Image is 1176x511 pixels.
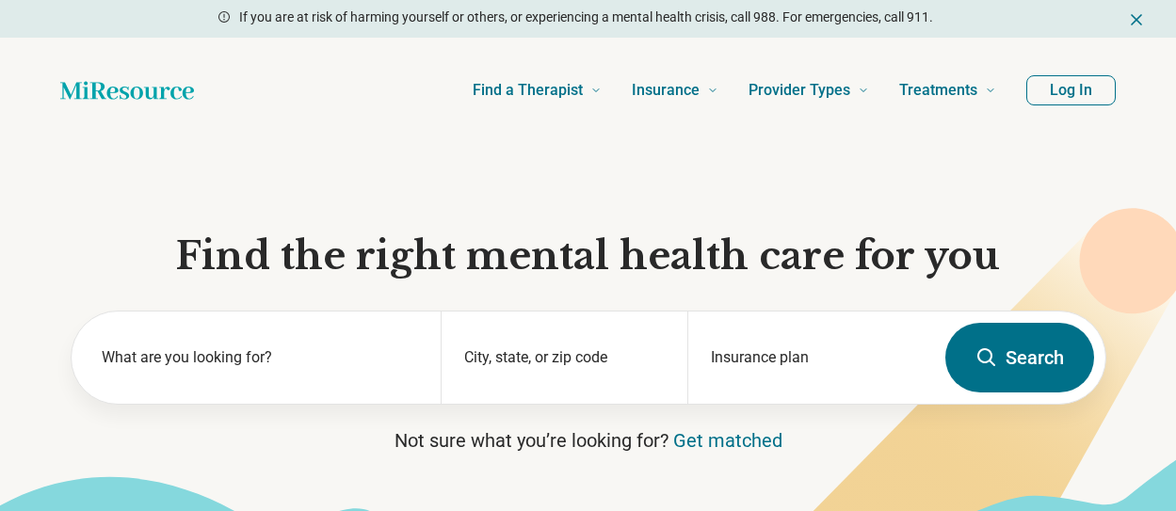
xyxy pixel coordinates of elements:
span: Insurance [632,77,700,104]
button: Log In [1026,75,1116,105]
h1: Find the right mental health care for you [71,232,1106,280]
a: Provider Types [749,53,869,128]
p: Not sure what you’re looking for? [71,427,1106,454]
button: Search [945,323,1094,392]
a: Home page [60,72,194,109]
button: Dismiss [1127,8,1146,30]
a: Get matched [673,429,782,452]
span: Treatments [899,77,977,104]
a: Find a Therapist [473,53,602,128]
span: Find a Therapist [473,77,583,104]
span: Provider Types [749,77,850,104]
a: Treatments [899,53,996,128]
p: If you are at risk of harming yourself or others, or experiencing a mental health crisis, call 98... [239,8,933,27]
a: Insurance [632,53,718,128]
label: What are you looking for? [102,346,419,369]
